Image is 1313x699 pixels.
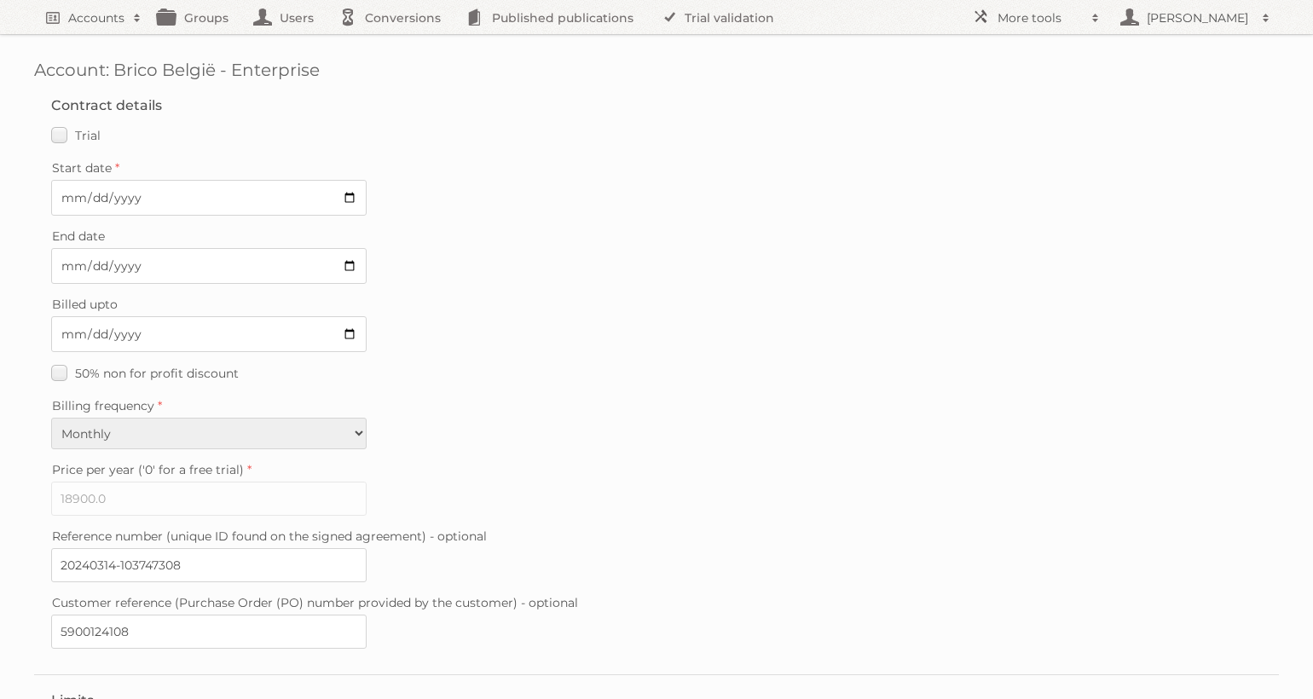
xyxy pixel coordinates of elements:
[52,462,244,477] span: Price per year ('0' for a free trial)
[52,228,105,244] span: End date
[52,595,578,610] span: Customer reference (Purchase Order (PO) number provided by the customer) - optional
[1142,9,1253,26] h2: [PERSON_NAME]
[52,297,118,312] span: Billed upto
[51,97,162,113] legend: Contract details
[75,366,239,381] span: 50% non for profit discount
[52,529,487,544] span: Reference number (unique ID found on the signed agreement) - optional
[998,9,1083,26] h2: More tools
[52,160,112,176] span: Start date
[34,60,1279,80] h1: Account: Brico België - Enterprise
[52,398,154,413] span: Billing frequency
[68,9,124,26] h2: Accounts
[75,128,101,143] span: Trial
